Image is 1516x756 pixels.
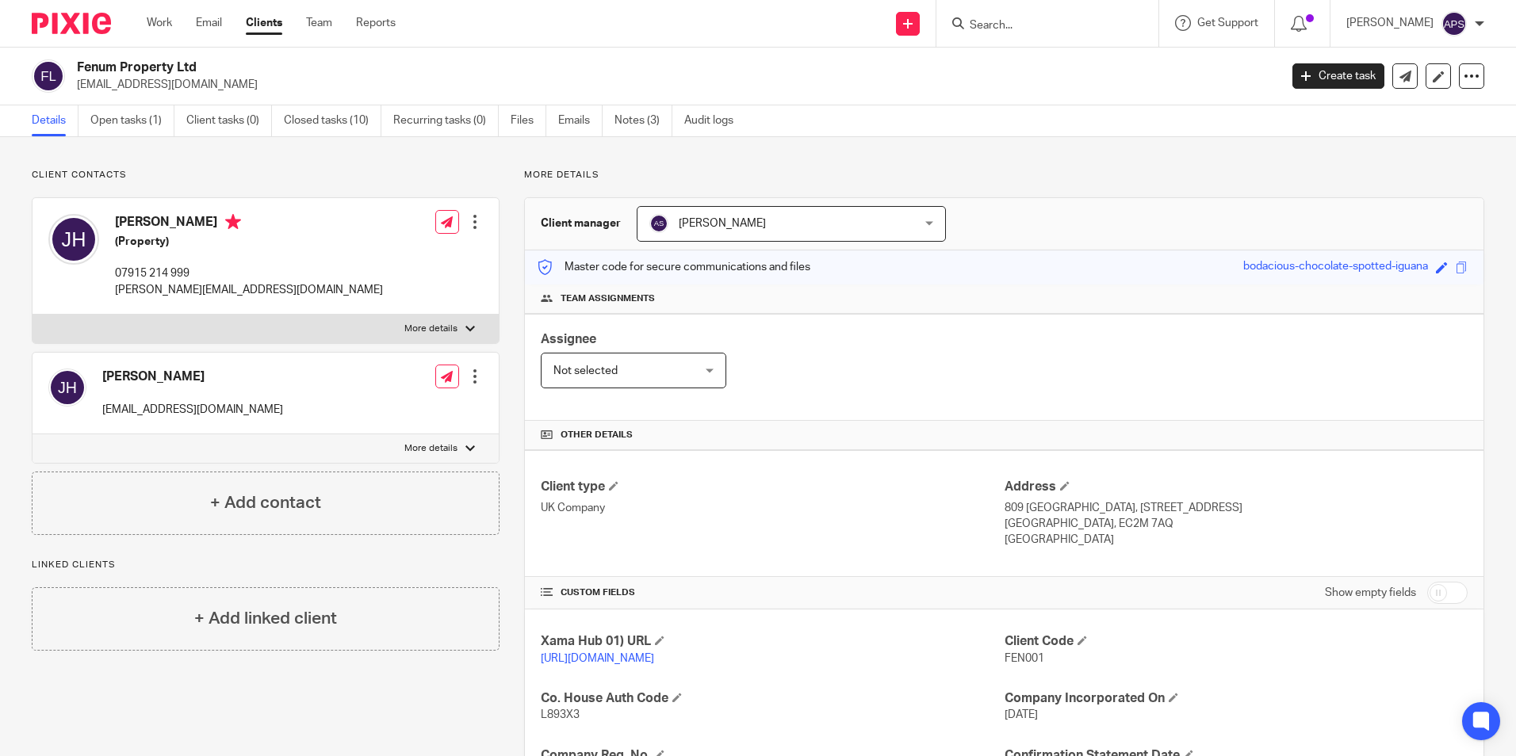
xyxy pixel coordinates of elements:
[306,15,332,31] a: Team
[614,105,672,136] a: Notes (3)
[32,559,500,571] p: Linked clients
[225,214,241,230] i: Primary
[32,169,500,181] p: Client contacts
[32,13,111,34] img: Pixie
[511,105,546,136] a: Files
[1005,500,1468,516] p: 809 [GEOGRAPHIC_DATA], [STREET_ADDRESS]
[537,259,810,275] p: Master code for secure communications and files
[541,216,621,231] h3: Client manager
[553,365,618,376] span: Not selected
[48,214,99,265] img: svg%3E
[1005,532,1468,548] p: [GEOGRAPHIC_DATA]
[1005,709,1038,720] span: [DATE]
[541,333,596,346] span: Assignee
[1005,516,1468,532] p: [GEOGRAPHIC_DATA], EC2M 7AQ
[210,491,321,515] h4: + Add contact
[404,442,457,455] p: More details
[1325,585,1416,601] label: Show empty fields
[541,479,1004,495] h4: Client type
[541,690,1004,707] h4: Co. House Auth Code
[524,169,1484,181] p: More details
[284,105,381,136] a: Closed tasks (10)
[102,368,283,385] h4: [PERSON_NAME]
[541,500,1004,516] p: UK Company
[968,19,1111,33] input: Search
[1005,633,1468,650] h4: Client Code
[246,15,282,31] a: Clients
[404,323,457,335] p: More details
[77,59,1030,76] h2: Fenum Property Ltd
[356,15,396,31] a: Reports
[115,214,383,234] h4: [PERSON_NAME]
[32,59,65,93] img: svg%3E
[649,214,668,233] img: svg%3E
[1292,63,1384,89] a: Create task
[196,15,222,31] a: Email
[684,105,745,136] a: Audit logs
[561,292,655,305] span: Team assignments
[115,265,383,281] p: 07915 214 999
[1005,479,1468,495] h4: Address
[1005,653,1044,664] span: FEN001
[1197,17,1258,29] span: Get Support
[1441,11,1467,36] img: svg%3E
[48,368,86,407] img: svg%3E
[90,105,174,136] a: Open tasks (1)
[1243,258,1428,277] div: bodacious-chocolate-spotted-iguana
[186,105,272,136] a: Client tasks (0)
[115,234,383,250] h5: (Property)
[541,586,1004,599] h4: CUSTOM FIELDS
[194,606,337,631] h4: + Add linked client
[102,402,283,418] p: [EMAIL_ADDRESS][DOMAIN_NAME]
[32,105,78,136] a: Details
[393,105,499,136] a: Recurring tasks (0)
[1005,690,1468,707] h4: Company Incorporated On
[541,633,1004,650] h4: Xama Hub 01) URL
[115,282,383,298] p: [PERSON_NAME][EMAIL_ADDRESS][DOMAIN_NAME]
[541,709,580,720] span: L893X3
[147,15,172,31] a: Work
[679,218,766,229] span: [PERSON_NAME]
[558,105,603,136] a: Emails
[541,653,654,664] a: [URL][DOMAIN_NAME]
[561,429,633,441] span: Other details
[77,77,1269,93] p: [EMAIL_ADDRESS][DOMAIN_NAME]
[1346,15,1434,31] p: [PERSON_NAME]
